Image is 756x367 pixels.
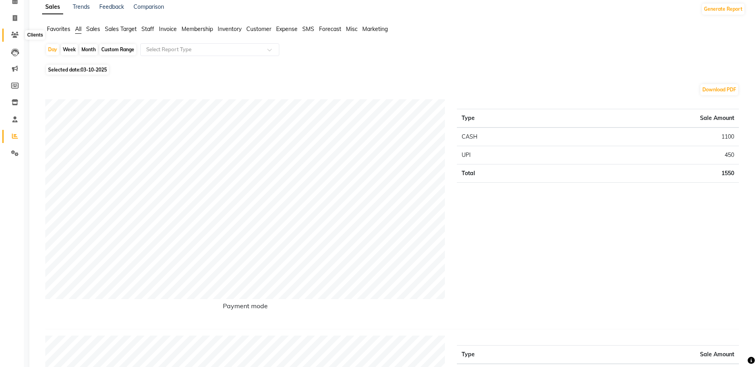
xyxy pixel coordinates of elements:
div: Week [61,44,78,55]
span: Staff [141,25,154,33]
td: 1550 [561,164,739,183]
span: Membership [182,25,213,33]
div: Month [79,44,98,55]
div: Clients [25,30,45,40]
span: Selected date: [46,65,109,75]
span: Marketing [362,25,388,33]
td: 1100 [561,127,739,146]
span: Customer [246,25,271,33]
span: Favorites [47,25,70,33]
th: Type [457,346,613,364]
th: Sale Amount [561,109,739,128]
span: 03-10-2025 [81,67,107,73]
th: Sale Amount [613,346,739,364]
span: Sales Target [105,25,137,33]
th: Type [457,109,561,128]
span: SMS [302,25,314,33]
span: Sales [86,25,100,33]
td: CASH [457,127,561,146]
span: Forecast [319,25,341,33]
td: 450 [561,146,739,164]
span: All [75,25,81,33]
span: Invoice [159,25,177,33]
span: Inventory [218,25,242,33]
div: Custom Range [99,44,136,55]
a: Trends [73,3,90,10]
td: Total [457,164,561,183]
a: Feedback [99,3,124,10]
a: Comparison [133,3,164,10]
h6: Payment mode [45,302,445,313]
button: Generate Report [702,4,744,15]
td: UPI [457,146,561,164]
button: Download PDF [700,84,738,95]
span: Expense [276,25,298,33]
span: Misc [346,25,358,33]
div: Day [46,44,59,55]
